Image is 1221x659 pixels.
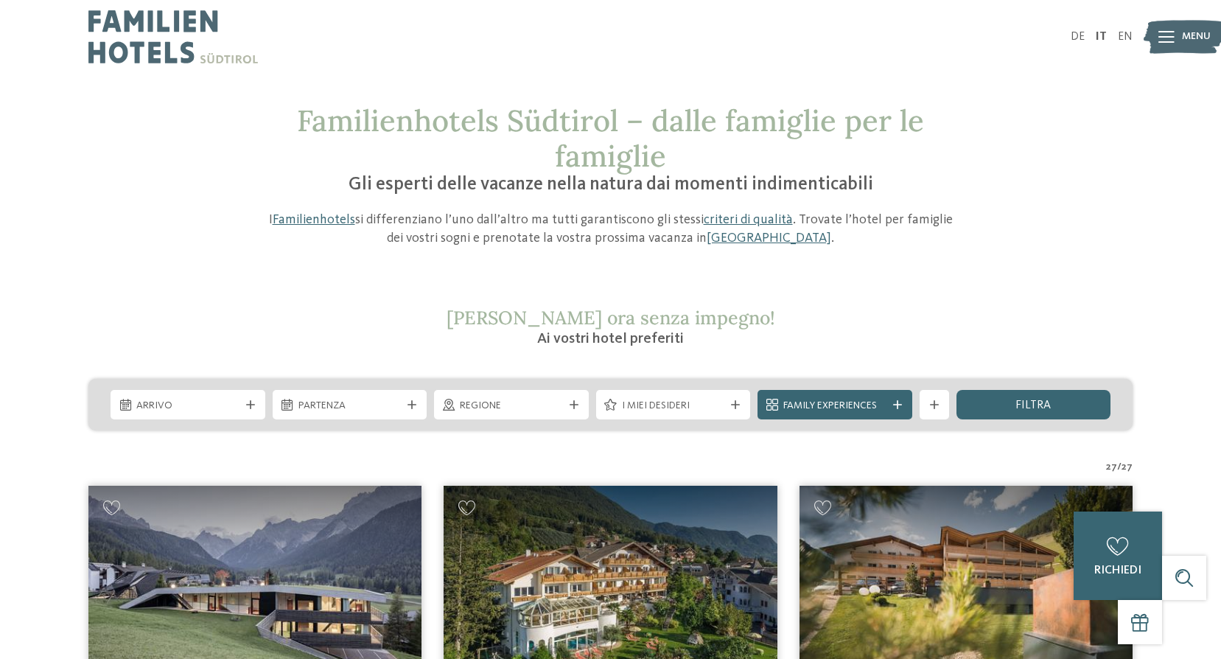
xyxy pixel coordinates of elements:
a: IT [1096,31,1107,43]
span: Ai vostri hotel preferiti [537,332,684,346]
span: 27 [1106,460,1117,475]
a: criteri di qualità [704,213,793,226]
span: Menu [1182,29,1211,44]
span: Familienhotels Südtirol – dalle famiglie per le famiglie [297,102,924,175]
span: Gli esperti delle vacanze nella natura dai momenti indimenticabili [349,175,873,194]
a: Familienhotels [273,213,355,226]
span: [PERSON_NAME] ora senza impegno! [447,306,775,329]
span: Partenza [298,399,402,414]
a: richiedi [1074,512,1162,600]
p: I si differenziano l’uno dall’altro ma tutti garantiscono gli stessi . Trovate l’hotel per famigl... [261,211,961,248]
span: / [1117,460,1122,475]
span: Regione [460,399,563,414]
a: EN [1118,31,1133,43]
span: Family Experiences [783,399,886,414]
a: [GEOGRAPHIC_DATA] [707,231,831,245]
a: DE [1071,31,1085,43]
span: Arrivo [136,399,239,414]
span: richiedi [1094,565,1141,576]
span: 27 [1122,460,1133,475]
span: I miei desideri [622,399,725,414]
span: filtra [1015,400,1051,411]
